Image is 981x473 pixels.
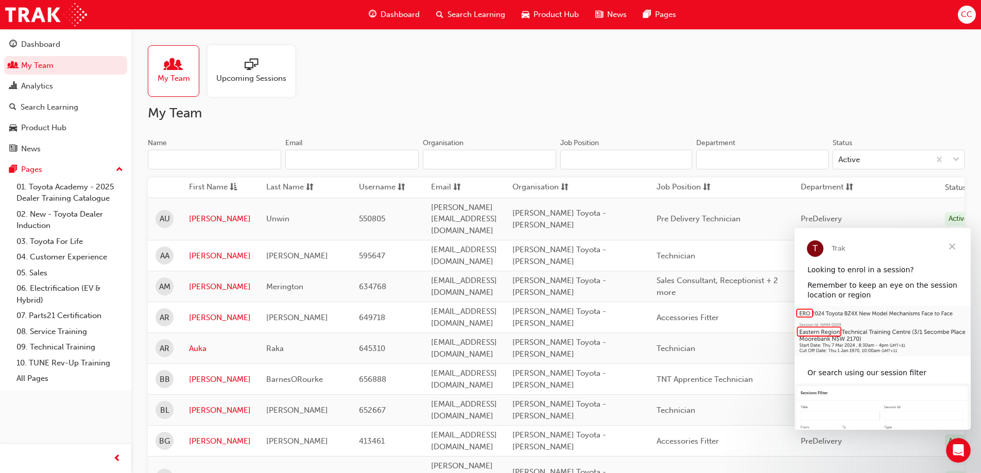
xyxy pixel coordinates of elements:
[9,124,17,133] span: car-icon
[428,4,513,25] a: search-iconSearch Learning
[359,406,386,415] span: 652667
[512,245,606,266] span: [PERSON_NAME] Toyota - [PERSON_NAME]
[216,73,286,84] span: Upcoming Sessions
[945,434,972,448] div: Active
[159,435,170,447] span: BG
[436,8,443,21] span: search-icon
[12,249,127,265] a: 04. Customer Experience
[801,181,857,194] button: Departmentsorting-icon
[657,406,695,415] span: Technician
[833,138,852,148] div: Status
[431,203,497,235] span: [PERSON_NAME][EMAIL_ADDRESS][DOMAIN_NAME]
[512,276,606,297] span: [PERSON_NAME] Toyota - [PERSON_NAME]
[189,213,251,225] a: [PERSON_NAME]
[359,313,385,322] span: 649718
[160,312,169,324] span: AR
[266,375,323,384] span: BarnesORourke
[431,307,497,328] span: [EMAIL_ADDRESS][DOMAIN_NAME]
[9,40,17,49] span: guage-icon
[4,98,127,117] a: Search Learning
[9,165,17,174] span: pages-icon
[12,371,127,387] a: All Pages
[12,324,127,340] a: 08. Service Training
[657,375,753,384] span: TNT Apprentice Technician
[21,122,66,134] div: Product Hub
[160,374,170,386] span: BB
[245,58,258,73] span: sessionType_ONLINE_URL-icon
[423,138,463,148] div: Organisation
[12,234,127,250] a: 03. Toyota For Life
[12,281,127,308] a: 06. Electrification (EV & Hybrid)
[4,35,127,54] a: Dashboard
[189,250,251,262] a: [PERSON_NAME]
[657,181,701,194] span: Job Position
[12,339,127,355] a: 09. Technical Training
[266,181,304,194] span: Last Name
[208,45,303,97] a: Upcoming Sessions
[561,181,569,194] span: sorting-icon
[21,101,78,113] div: Search Learning
[148,45,208,97] a: My Team
[359,344,385,353] span: 645310
[398,181,405,194] span: sorting-icon
[512,338,606,359] span: [PERSON_NAME] Toyota - [PERSON_NAME]
[512,399,606,421] span: [PERSON_NAME] Toyota - [PERSON_NAME]
[431,399,497,421] span: [EMAIL_ADDRESS][DOMAIN_NAME]
[359,214,385,223] span: 550805
[522,8,529,21] span: car-icon
[961,9,972,21] span: CC
[512,307,606,328] span: [PERSON_NAME] Toyota - [PERSON_NAME]
[160,213,170,225] span: AU
[945,212,972,226] div: Active
[607,9,627,21] span: News
[160,405,169,416] span: BL
[958,6,976,24] button: CC
[113,452,121,465] span: prev-icon
[512,430,606,451] span: [PERSON_NAME] Toyota - [PERSON_NAME]
[512,208,606,230] span: [PERSON_NAME] Toyota - [PERSON_NAME]
[838,154,860,166] div: Active
[189,281,251,293] a: [PERSON_NAME]
[230,181,237,194] span: asc-icon
[657,344,695,353] span: Technician
[9,61,17,71] span: people-icon
[359,436,385,446] span: 413461
[21,164,42,176] div: Pages
[946,438,971,463] iframe: Intercom live chat
[657,181,713,194] button: Job Positionsorting-icon
[431,338,497,359] span: [EMAIL_ADDRESS][DOMAIN_NAME]
[266,406,328,415] span: [PERSON_NAME]
[21,143,41,155] div: News
[657,313,719,322] span: Accessories Fitter
[801,214,842,223] span: PreDelivery
[369,8,376,21] span: guage-icon
[148,105,965,121] h2: My Team
[266,436,328,446] span: [PERSON_NAME]
[431,181,488,194] button: Emailsorting-icon
[306,181,314,194] span: sorting-icon
[21,39,60,50] div: Dashboard
[587,4,635,25] a: news-iconNews
[453,181,461,194] span: sorting-icon
[12,355,127,371] a: 10. TUNE Rev-Up Training
[431,245,497,266] span: [EMAIL_ADDRESS][DOMAIN_NAME]
[512,181,559,194] span: Organisation
[189,343,251,355] a: Auka
[448,9,505,21] span: Search Learning
[5,3,87,26] a: Trak
[431,276,497,297] span: [EMAIL_ADDRESS][DOMAIN_NAME]
[266,214,289,223] span: Unwin
[9,82,17,91] span: chart-icon
[12,265,127,281] a: 05. Sales
[360,4,428,25] a: guage-iconDashboard
[801,181,844,194] span: Department
[381,9,420,21] span: Dashboard
[359,181,395,194] span: Username
[116,163,123,177] span: up-icon
[159,281,170,293] span: AM
[359,251,385,260] span: 595647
